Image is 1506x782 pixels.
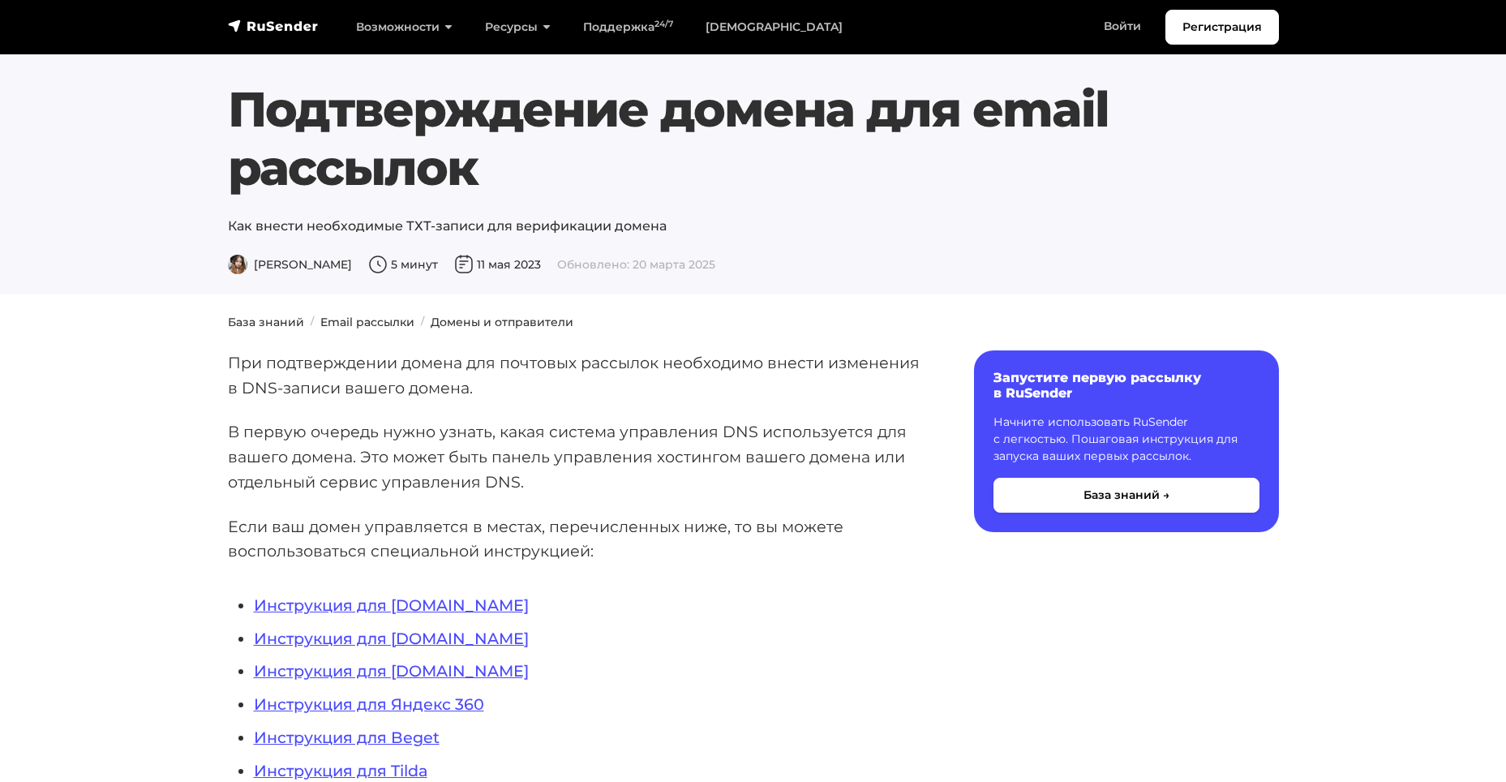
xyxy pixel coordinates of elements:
button: База знаний → [993,478,1259,513]
span: 11 мая 2023 [454,257,541,272]
a: Домены и отправители [431,315,573,329]
p: При подтверждении домена для почтовых рассылок необходимо внести изменения в DNS-записи вашего до... [228,350,922,400]
a: Войти [1088,10,1157,43]
p: Как внести необходимые ТХТ-записи для верификации домена [228,217,1279,236]
a: Инструкция для [DOMAIN_NAME] [254,595,529,615]
nav: breadcrumb [218,314,1289,331]
p: В первую очередь нужно узнать, какая система управления DNS используется для вашего домена. Это м... [228,419,922,494]
span: [PERSON_NAME] [228,257,352,272]
img: Дата публикации [454,255,474,274]
a: Инструкция для Beget [254,728,440,747]
h6: Запустите первую рассылку в RuSender [993,370,1259,401]
h1: Подтверждение домена для email рассылок [228,80,1279,197]
a: Инструкция для Яндекс 360 [254,694,484,714]
img: Время чтения [368,255,388,274]
a: Инструкция для [DOMAIN_NAME] [254,629,529,648]
a: Поддержка24/7 [567,11,689,44]
span: Обновлено: 20 марта 2025 [557,257,715,272]
a: Email рассылки [320,315,414,329]
a: База знаний [228,315,304,329]
a: Инструкция для [DOMAIN_NAME] [254,661,529,681]
a: Ресурсы [469,11,567,44]
span: 5 минут [368,257,438,272]
a: Возможности [340,11,469,44]
img: RuSender [228,18,319,34]
a: Инструкция для Tilda [254,761,427,780]
a: Регистрация [1165,10,1279,45]
p: Начните использовать RuSender с легкостью. Пошаговая инструкция для запуска ваших первых рассылок. [993,414,1259,465]
a: [DEMOGRAPHIC_DATA] [689,11,859,44]
p: Если ваш домен управляется в местах, перечисленных ниже, то вы можете воспользоваться специальной... [228,514,922,564]
sup: 24/7 [654,19,673,29]
a: Запустите первую рассылку в RuSender Начните использовать RuSender с легкостью. Пошаговая инструк... [974,350,1279,532]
